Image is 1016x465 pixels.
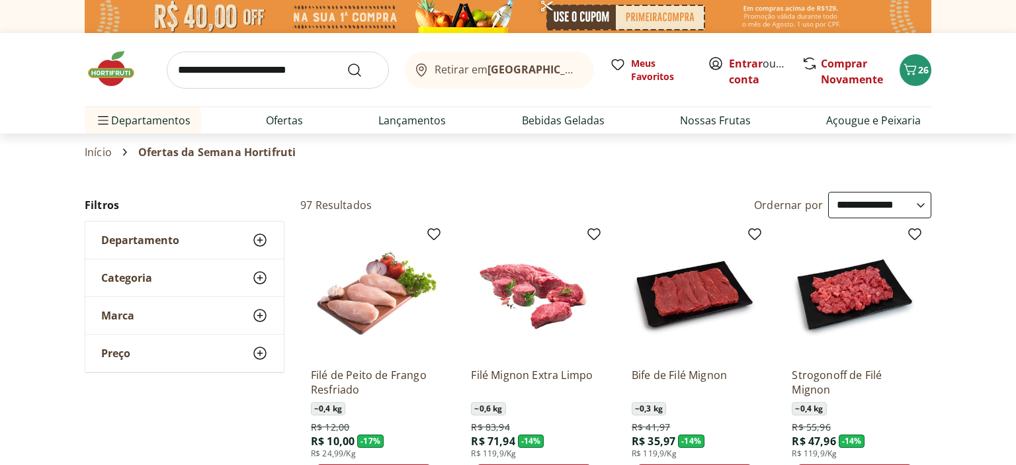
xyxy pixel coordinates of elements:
[678,435,704,448] span: - 14 %
[357,435,384,448] span: - 17 %
[792,448,837,459] span: R$ 119,9/Kg
[85,49,151,89] img: Hortifruti
[101,271,152,284] span: Categoria
[900,54,931,86] button: Carrinho
[85,146,112,158] a: Início
[792,402,826,415] span: ~ 0,4 kg
[821,56,883,87] a: Comprar Novamente
[487,62,710,77] b: [GEOGRAPHIC_DATA]/[GEOGRAPHIC_DATA]
[95,105,111,136] button: Menu
[311,402,345,415] span: ~ 0,4 kg
[95,105,190,136] span: Departamentos
[85,192,284,218] h2: Filtros
[632,448,677,459] span: R$ 119,9/Kg
[101,347,130,360] span: Preço
[632,368,757,397] a: Bife de Filé Mignon
[101,233,179,247] span: Departamento
[632,421,670,434] span: R$ 41,97
[754,198,823,212] label: Ordernar por
[471,232,597,357] img: Filé Mignon Extra Limpo
[826,112,921,128] a: Açougue e Peixaria
[729,56,802,87] a: Criar conta
[405,52,594,89] button: Retirar em[GEOGRAPHIC_DATA]/[GEOGRAPHIC_DATA]
[839,435,865,448] span: - 14 %
[85,297,284,334] button: Marca
[300,198,372,212] h2: 97 Resultados
[435,63,581,75] span: Retirar em
[85,259,284,296] button: Categoria
[311,232,437,357] img: Filé de Peito de Frango Resfriado
[729,56,788,87] span: ou
[610,57,692,83] a: Meus Favoritos
[167,52,389,89] input: search
[471,434,515,448] span: R$ 71,94
[311,368,437,397] a: Filé de Peito de Frango Resfriado
[101,309,134,322] span: Marca
[632,232,757,357] img: Bife de Filé Mignon
[792,368,917,397] a: Strogonoff de Filé Mignon
[85,222,284,259] button: Departamento
[85,335,284,372] button: Preço
[792,232,917,357] img: Strogonoff de Filé Mignon
[471,368,597,397] a: Filé Mignon Extra Limpo
[632,402,666,415] span: ~ 0,3 kg
[378,112,446,128] a: Lançamentos
[792,434,835,448] span: R$ 47,96
[918,63,929,76] span: 26
[632,434,675,448] span: R$ 35,97
[311,448,356,459] span: R$ 24,99/Kg
[471,421,509,434] span: R$ 83,94
[138,146,296,158] span: Ofertas da Semana Hortifruti
[311,421,349,434] span: R$ 12,00
[792,421,830,434] span: R$ 55,96
[471,402,505,415] span: ~ 0,6 kg
[266,112,303,128] a: Ofertas
[311,434,355,448] span: R$ 10,00
[680,112,751,128] a: Nossas Frutas
[522,112,605,128] a: Bebidas Geladas
[471,448,516,459] span: R$ 119,9/Kg
[518,435,544,448] span: - 14 %
[729,56,763,71] a: Entrar
[347,62,378,78] button: Submit Search
[631,57,692,83] span: Meus Favoritos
